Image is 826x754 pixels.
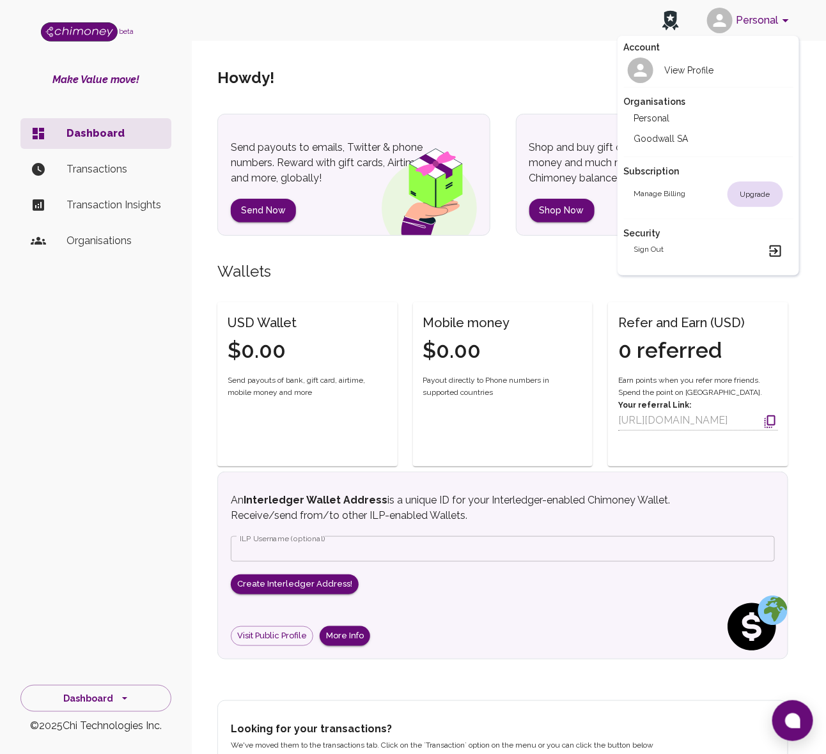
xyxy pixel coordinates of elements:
button: Open chat window [772,700,813,741]
li: Goodwall SA [624,128,793,149]
h2: Subscription [624,165,793,178]
h2: Sign out [634,243,664,259]
h2: Organisations [624,95,793,108]
h2: Manage billing [634,188,686,201]
div: Upgrade [728,181,783,207]
h2: Security [624,227,793,240]
h2: View Profile [665,64,714,77]
h2: Personal [634,112,670,125]
h2: Account [624,41,793,54]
